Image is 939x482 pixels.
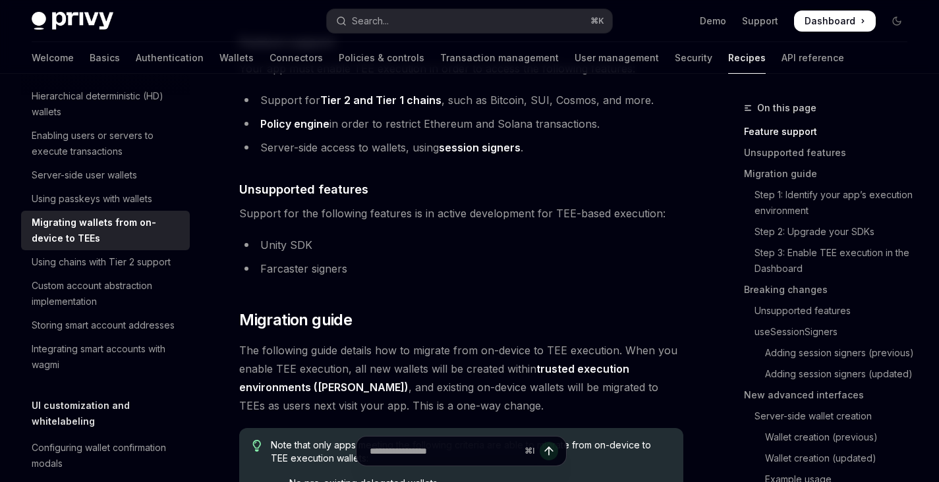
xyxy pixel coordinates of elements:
[21,337,190,377] a: Integrating smart accounts with wagmi
[239,204,683,223] span: Support for the following features is in active development for TEE-based execution:
[32,215,182,246] div: Migrating wallets from on-device to TEEs
[700,14,726,28] a: Demo
[744,300,918,321] a: Unsupported features
[540,442,558,460] button: Send message
[32,88,182,120] div: Hierarchical deterministic (HD) wallets
[239,341,683,415] span: The following guide details how to migrate from on-device to TEE execution. When you enable TEE e...
[90,42,120,74] a: Basics
[744,221,918,242] a: Step 2: Upgrade your SDKs
[744,163,918,184] a: Migration guide
[239,259,683,278] li: Farcaster signers
[757,100,816,116] span: On this page
[744,242,918,279] a: Step 3: Enable TEE execution in the Dashboard
[239,309,352,331] span: Migration guide
[805,14,855,28] span: Dashboard
[32,398,190,429] h5: UI customization and whitelabeling
[32,128,182,159] div: Enabling users or servers to execute transactions
[575,42,659,74] a: User management
[32,278,182,309] div: Custom account abstraction implementation
[270,42,323,74] a: Connectors
[439,141,521,155] a: session signers
[744,279,918,300] a: Breaking changes
[32,317,175,333] div: Storing smart account addresses
[352,13,389,29] div: Search...
[32,12,113,30] img: dark logo
[320,94,441,107] a: Tier 2 and Tier 1 chains
[728,42,766,74] a: Recipes
[32,42,74,74] a: Welcome
[744,121,918,142] a: Feature support
[219,42,254,74] a: Wallets
[136,42,204,74] a: Authentication
[782,42,844,74] a: API reference
[744,406,918,427] a: Server-side wallet creation
[239,115,683,133] li: in order to restrict Ethereum and Solana transactions.
[744,184,918,221] a: Step 1: Identify your app’s execution environment
[32,254,171,270] div: Using chains with Tier 2 support
[239,236,683,254] li: Unity SDK
[239,91,683,109] li: Support for , such as Bitcoin, SUI, Cosmos, and more.
[327,9,612,33] button: Open search
[675,42,712,74] a: Security
[260,117,329,131] a: Policy engine
[744,448,918,469] a: Wallet creation (updated)
[21,163,190,187] a: Server-side user wallets
[239,138,683,157] li: Server-side access to wallets, using .
[744,321,918,342] a: useSessionSigners
[744,427,918,448] a: Wallet creation (previous)
[590,16,604,26] span: ⌘ K
[742,14,778,28] a: Support
[32,440,182,471] div: Configuring wallet confirmation modals
[744,363,918,385] a: Adding session signers (updated)
[370,437,519,466] input: Ask a question...
[744,342,918,363] a: Adding session signers (previous)
[239,180,368,198] span: Unsupported features
[32,191,152,207] div: Using passkeys with wallets
[744,385,918,406] a: New advanced interfaces
[21,124,190,163] a: Enabling users or servers to execute transactions
[21,274,190,313] a: Custom account abstraction implementation
[32,341,182,373] div: Integrating smart accounts with wagmi
[744,142,918,163] a: Unsupported features
[21,250,190,274] a: Using chains with Tier 2 support
[886,11,907,32] button: Toggle dark mode
[32,167,137,183] div: Server-side user wallets
[21,84,190,124] a: Hierarchical deterministic (HD) wallets
[21,313,190,337] a: Storing smart account addresses
[339,42,424,74] a: Policies & controls
[21,187,190,211] a: Using passkeys with wallets
[794,11,876,32] a: Dashboard
[21,211,190,250] a: Migrating wallets from on-device to TEEs
[440,42,559,74] a: Transaction management
[21,436,190,475] a: Configuring wallet confirmation modals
